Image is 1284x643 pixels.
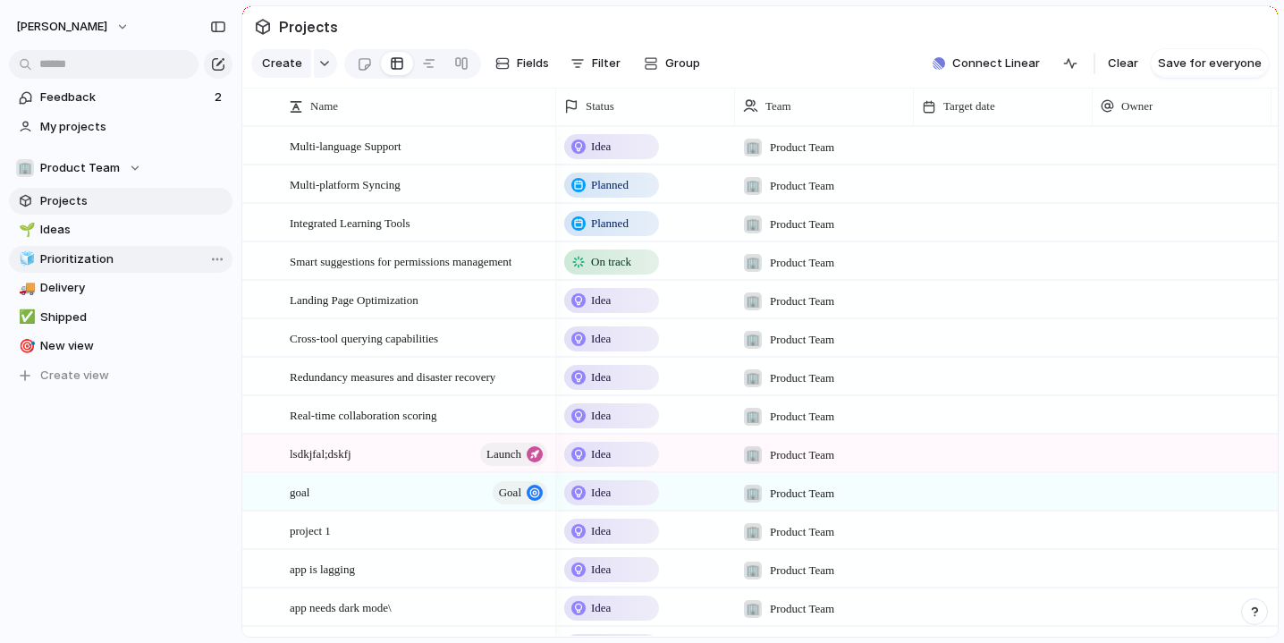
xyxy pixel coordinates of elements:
a: 🚚Delivery [9,275,232,301]
span: Create view [40,367,109,385]
span: Product Team [770,254,834,272]
span: Idea [591,561,611,579]
span: Product Team [770,408,834,426]
span: Product Team [770,523,834,541]
a: Feedback2 [9,84,232,111]
span: launch [486,442,521,467]
div: 🏢 [744,600,762,618]
button: [PERSON_NAME] [8,13,139,41]
button: Create [251,49,311,78]
div: 🌱Ideas [9,216,232,243]
button: Group [635,49,709,78]
div: 🏢 [744,139,762,157]
span: Idea [591,599,611,617]
span: Product Team [770,600,834,618]
span: Idea [591,484,611,502]
div: 🌱 [19,220,31,241]
span: goal [290,481,309,502]
span: 2 [215,89,225,106]
span: Idea [591,445,611,463]
button: Create view [9,362,232,389]
div: 🏢 [744,216,762,233]
span: Idea [591,407,611,425]
span: Product Team [770,369,834,387]
button: 🏢Product Team [9,155,232,182]
span: Projects [275,11,342,43]
span: Smart suggestions for permissions management [290,250,511,271]
span: New view [40,337,226,355]
div: 🏢 [744,292,762,310]
div: 🧊 [19,249,31,269]
span: My projects [40,118,226,136]
button: Fields [488,49,556,78]
span: Idea [591,368,611,386]
span: Team [765,97,791,115]
a: My projects [9,114,232,140]
span: Idea [591,292,611,309]
span: Prioritization [40,250,226,268]
div: 🏢 [744,254,762,272]
span: Name [310,97,338,115]
span: Product Team [40,159,120,177]
div: 🏢 [744,562,762,580]
span: Product Team [770,139,834,157]
button: Clear [1101,49,1145,78]
button: 🧊 [16,250,34,268]
span: Projects [40,192,226,210]
a: 🎯New view [9,333,232,360]
div: 🏢 [744,177,762,195]
span: Clear [1108,55,1138,72]
span: Product Team [770,216,834,233]
span: Planned [591,215,629,233]
span: Cross-tool querying capabilities [290,327,438,348]
span: Ideas [40,221,226,239]
a: 🧊Prioritization [9,246,232,273]
span: Goal [499,480,521,505]
span: app needs dark mode\ [290,596,392,617]
span: Idea [591,330,611,348]
button: 🚚 [16,279,34,297]
span: Delivery [40,279,226,297]
span: Idea [591,522,611,540]
span: On track [591,253,631,271]
span: Product Team [770,292,834,310]
span: Product Team [770,485,834,503]
div: 🏢 [16,159,34,177]
a: ✅Shipped [9,304,232,331]
span: Status [586,97,614,115]
div: 🏢 [744,485,762,503]
button: Goal [493,481,547,504]
span: Multi-language Support [290,135,401,156]
button: Save for everyone [1151,49,1269,78]
span: Real-time collaboration scoring [290,404,437,425]
div: 🎯 [19,336,31,357]
span: lsdkjfal;dskfj [290,443,351,463]
span: Save for everyone [1158,55,1262,72]
span: Owner [1121,97,1153,115]
span: Shipped [40,309,226,326]
span: Redundancy measures and disaster recovery [290,366,495,386]
button: ✅ [16,309,34,326]
span: Fields [517,55,549,72]
span: Landing Page Optimization [290,289,418,309]
span: Integrated Learning Tools [290,212,410,233]
span: Idea [591,138,611,156]
span: Product Team [770,446,834,464]
span: Product Team [770,331,834,349]
span: app is lagging [290,558,355,579]
div: ✅ [19,307,31,327]
div: 🏢 [744,408,762,426]
div: 🏢 [744,446,762,464]
div: 🏢 [744,369,762,387]
span: Filter [592,55,621,72]
div: 🚚 [19,278,31,299]
button: 🌱 [16,221,34,239]
span: Create [262,55,302,72]
span: Planned [591,176,629,194]
a: Projects [9,188,232,215]
span: Multi-platform Syncing [290,173,401,194]
button: Filter [563,49,628,78]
